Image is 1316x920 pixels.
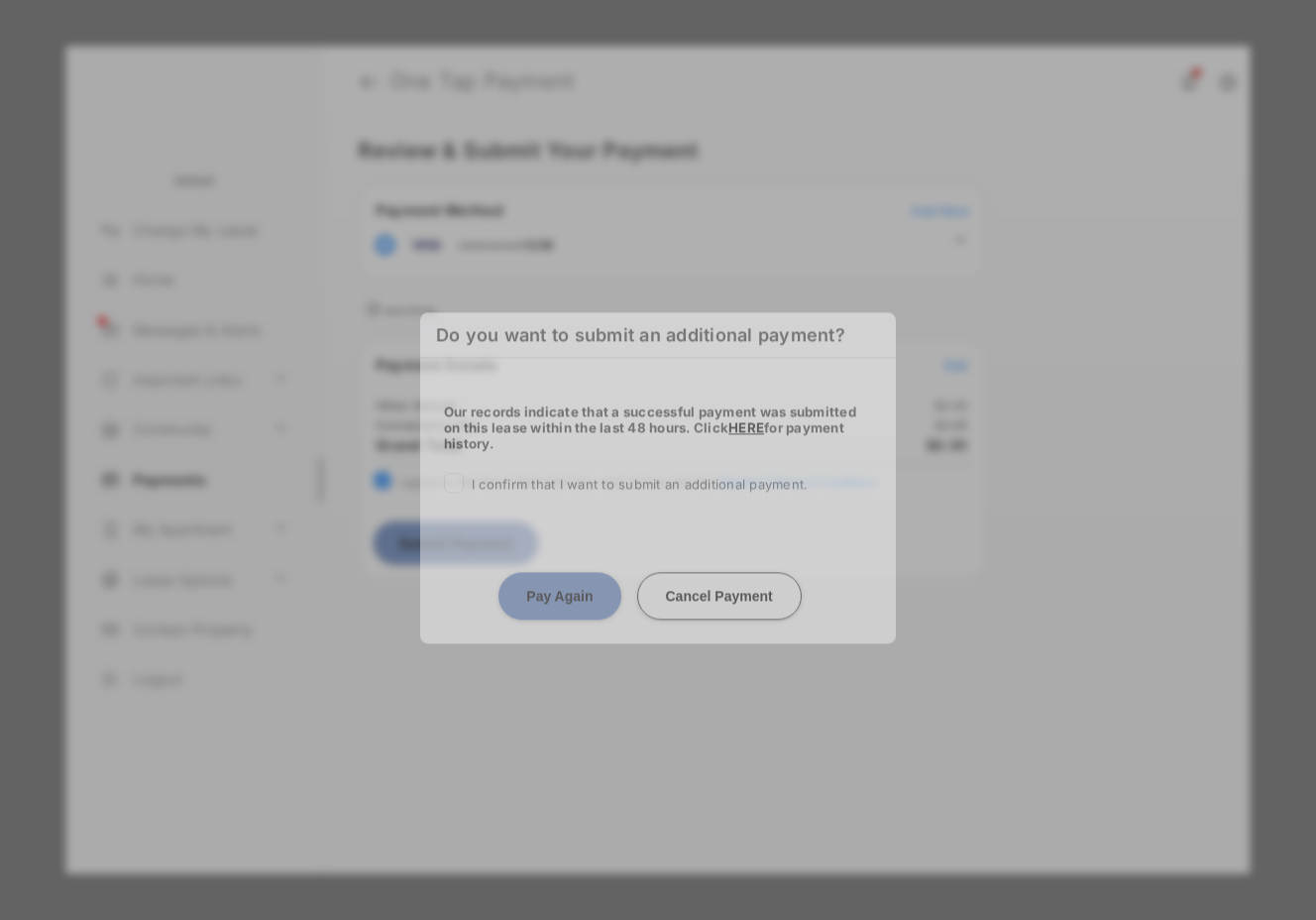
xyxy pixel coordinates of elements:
h2: Do you want to submit an additional payment? [420,312,896,358]
button: Cancel Payment [637,573,802,621]
h5: Our records indicate that a successful payment was submitted on this lease within the last 48 hou... [444,403,872,451]
a: HERE [728,419,764,435]
span: I confirm that I want to submit an additional payment. [472,477,808,493]
button: Pay Again [498,573,620,621]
